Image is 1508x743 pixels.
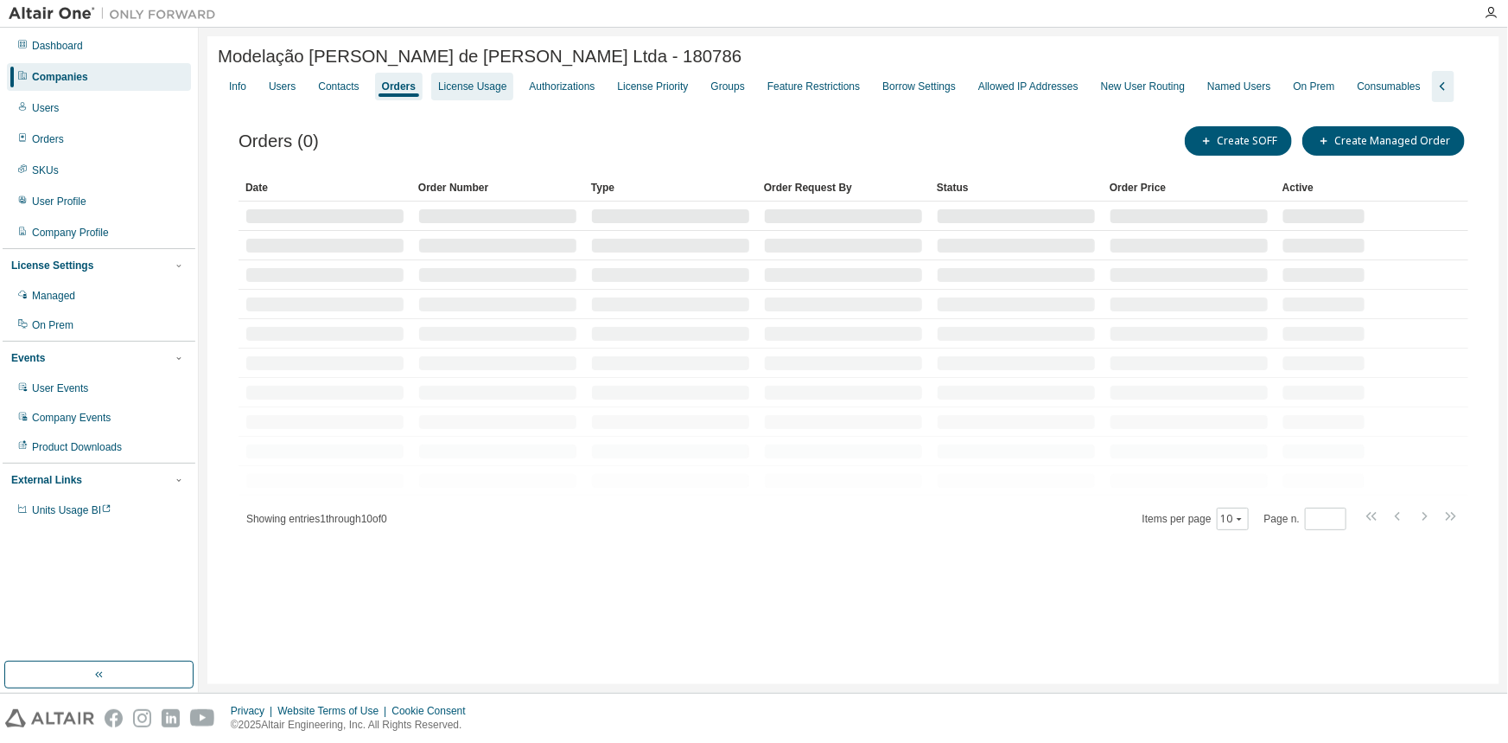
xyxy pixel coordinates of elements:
img: linkedin.svg [162,709,180,727]
div: Date [245,174,404,202]
button: Create SOFF [1185,126,1292,156]
div: SKUs [32,163,59,177]
button: Create Managed Order [1302,126,1465,156]
div: Privacy [231,704,277,718]
span: Units Usage BI [32,504,111,516]
span: Items per page [1142,508,1249,530]
div: Orders [32,132,64,146]
div: Type [591,174,750,202]
div: User Events [32,381,88,395]
div: Contacts [318,80,359,93]
p: © 2025 Altair Engineering, Inc. All Rights Reserved. [231,718,476,733]
div: Order Number [418,174,577,202]
div: Website Terms of Use [277,704,391,718]
div: Order Request By [764,174,923,202]
div: Company Profile [32,226,109,240]
div: Info [229,80,246,93]
div: Borrow Settings [882,80,956,93]
div: Groups [711,80,745,93]
div: Allowed IP Addresses [978,80,1079,93]
div: New User Routing [1101,80,1185,93]
img: facebook.svg [105,709,123,727]
div: Dashboard [32,39,83,53]
div: Authorizations [529,80,595,93]
div: Users [32,101,59,115]
div: Feature Restrictions [767,80,860,93]
div: Events [11,351,45,365]
div: Consumables [1358,80,1421,93]
span: Orders (0) [239,131,319,151]
div: License Usage [438,80,506,93]
span: Modelação [PERSON_NAME] de [PERSON_NAME] Ltda - 180786 [218,47,741,67]
img: altair_logo.svg [5,709,94,727]
div: License Settings [11,259,93,272]
div: Status [937,174,1096,202]
img: youtube.svg [190,709,215,727]
div: Orders [382,80,416,93]
div: Cookie Consent [391,704,475,718]
div: License Priority [618,80,689,93]
div: Active [1282,174,1365,202]
div: On Prem [32,318,73,332]
div: Named Users [1207,80,1270,93]
span: Page n. [1264,508,1346,530]
span: Showing entries 1 through 10 of 0 [246,513,387,525]
div: Users [269,80,296,93]
div: Product Downloads [32,440,122,454]
div: Company Events [32,411,111,425]
button: 10 [1221,512,1244,526]
div: Managed [32,289,75,303]
img: instagram.svg [133,709,151,727]
div: User Profile [32,195,86,208]
img: Altair One [9,5,225,22]
div: Companies [32,70,88,84]
div: Order Price [1110,174,1269,202]
div: External Links [11,473,82,487]
div: On Prem [1294,80,1335,93]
